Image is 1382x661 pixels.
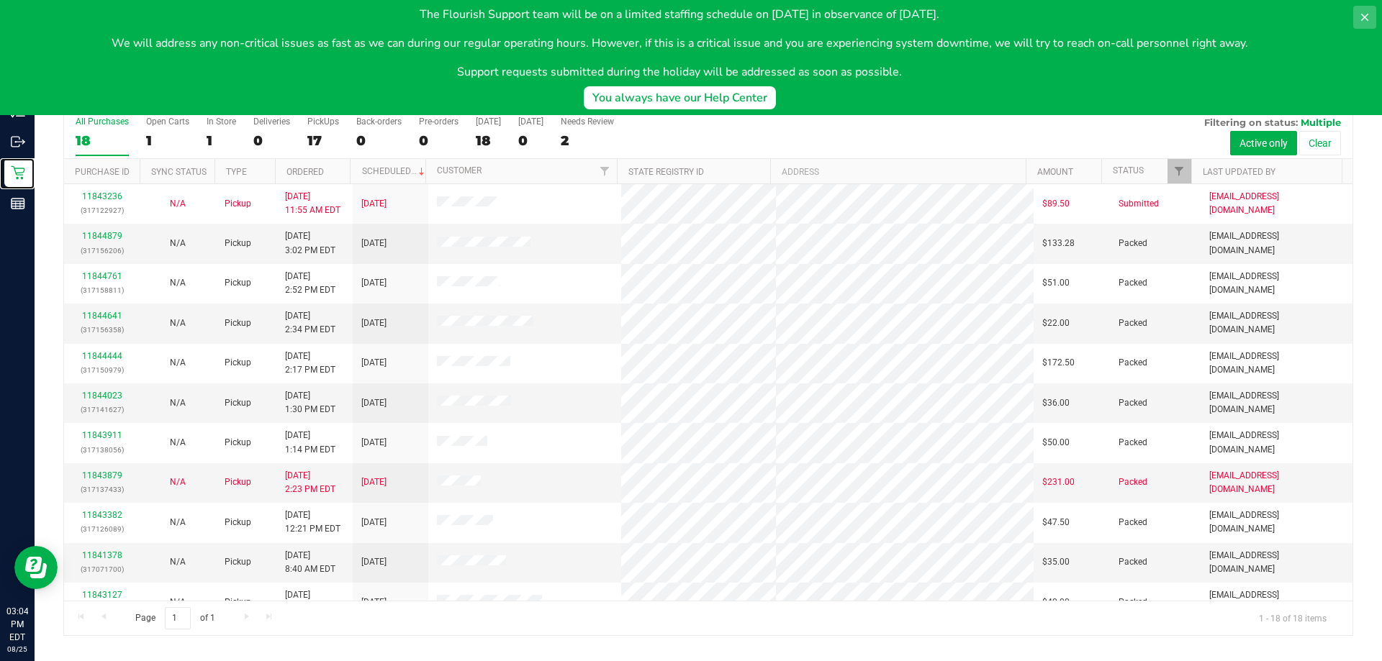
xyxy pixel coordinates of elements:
div: Pre-orders [419,117,459,127]
a: Customer [437,165,482,175]
span: Pickup [225,475,251,489]
div: 18 [76,132,129,149]
span: [DATE] 2:17 PM EDT [285,350,335,377]
div: 0 [419,132,459,149]
a: 11843127 [82,590,122,600]
a: Purchase ID [75,167,130,177]
p: Support requests submitted during the holiday will be addressed as soon as possible. [112,63,1248,81]
span: Not Applicable [170,557,186,567]
span: Page of 1 [123,607,227,629]
iframe: Resource center [14,546,58,589]
span: Not Applicable [170,238,186,248]
a: 11843911 [82,430,122,440]
span: Pickup [225,436,251,450]
a: Filter [1168,159,1191,183]
a: 11844761 [82,271,122,281]
span: 1 - 18 of 18 items [1247,607,1338,629]
a: 11844641 [82,311,122,321]
button: N/A [170,396,186,410]
span: Packed [1119,356,1147,370]
p: (317137433) [73,483,131,496]
p: The Flourish Support team will be on a limited staffing schedule on [DATE] in observance of [DATE]. [112,6,1248,23]
span: [EMAIL_ADDRESS][DOMAIN_NAME] [1209,549,1344,576]
span: Not Applicable [170,318,186,328]
span: Pickup [225,276,251,290]
span: Packed [1119,475,1147,489]
button: N/A [170,356,186,370]
span: [DATE] [361,197,387,211]
div: 18 [476,132,501,149]
span: [EMAIL_ADDRESS][DOMAIN_NAME] [1209,270,1344,297]
inline-svg: Retail [11,165,25,180]
span: [DATE] 12:21 PM EDT [285,509,340,536]
a: Status [1113,165,1144,175]
div: All Purchases [76,117,129,127]
p: (317138056) [73,443,131,457]
button: Active only [1230,131,1297,155]
a: State Registry ID [628,167,704,177]
span: [EMAIL_ADDRESS][DOMAIN_NAME] [1209,309,1344,337]
input: 1 [165,607,191,629]
span: Packed [1119,516,1147,529]
a: 11844444 [82,351,122,361]
div: In Store [207,117,236,127]
span: Pickup [225,316,251,330]
span: [EMAIL_ADDRESS][DOMAIN_NAME] [1209,509,1344,536]
inline-svg: Reports [11,196,25,211]
button: N/A [170,436,186,450]
span: Not Applicable [170,398,186,408]
span: [DATE] [361,596,387,609]
a: Sync Status [151,167,207,177]
span: Packed [1119,316,1147,330]
p: (317126089) [73,522,131,536]
span: [DATE] [361,475,387,489]
span: $22.00 [1042,316,1070,330]
div: Open Carts [146,117,189,127]
span: [DATE] [361,356,387,370]
span: Pickup [225,516,251,529]
a: Amount [1037,167,1073,177]
span: $40.00 [1042,596,1070,609]
a: Type [226,167,247,177]
span: $133.28 [1042,237,1075,250]
span: $47.50 [1042,516,1070,529]
span: Packed [1119,396,1147,410]
span: [DATE] 2:23 PM EDT [285,469,335,496]
span: Packed [1119,237,1147,250]
span: Packed [1119,596,1147,609]
a: Last Updated By [1203,167,1275,177]
span: $51.00 [1042,276,1070,290]
span: Pickup [225,396,251,410]
button: N/A [170,596,186,609]
div: 0 [253,132,290,149]
span: [DATE] [361,316,387,330]
div: 0 [518,132,543,149]
div: 1 [146,132,189,149]
span: Not Applicable [170,199,186,209]
div: PickUps [307,117,339,127]
th: Address [770,159,1026,184]
p: We will address any non-critical issues as fast as we can during our regular operating hours. How... [112,35,1248,52]
span: [DATE] 12:15 PM EDT [285,588,340,616]
span: Packed [1119,436,1147,450]
span: [DATE] 1:14 PM EDT [285,429,335,456]
a: Filter [593,159,617,183]
p: (317156206) [73,244,131,257]
span: [DATE] 3:02 PM EDT [285,229,335,257]
span: Packed [1119,555,1147,569]
span: [DATE] 2:52 PM EDT [285,270,335,297]
span: $231.00 [1042,475,1075,489]
span: $35.00 [1042,555,1070,569]
a: 11843879 [82,470,122,480]
span: [EMAIL_ADDRESS][DOMAIN_NAME] [1209,469,1344,496]
div: 2 [561,132,614,149]
span: [EMAIL_ADDRESS][DOMAIN_NAME] [1209,389,1344,416]
button: N/A [170,516,186,529]
button: N/A [170,197,186,211]
span: [EMAIL_ADDRESS][DOMAIN_NAME] [1209,429,1344,456]
a: 11843382 [82,510,122,520]
a: Ordered [286,167,324,177]
span: [DATE] [361,516,387,529]
span: Pickup [225,555,251,569]
span: [EMAIL_ADDRESS][DOMAIN_NAME] [1209,588,1344,616]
